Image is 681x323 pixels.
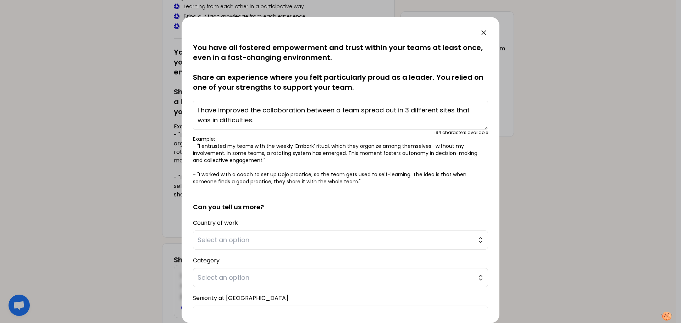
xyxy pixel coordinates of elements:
textarea: I have improved the collaboration between a team spread out in 3 different sites that was in diff... [193,101,488,130]
label: Seniority at [GEOGRAPHIC_DATA] [193,294,288,302]
span: Select an option [198,235,474,245]
button: Select an option [193,230,488,250]
span: Select an option [198,273,474,283]
label: Category [193,256,220,264]
label: Country of work [193,219,238,227]
button: Select an option [193,268,488,287]
h2: Can you tell us more? [193,191,488,212]
p: Example: - "I entrusted my teams with the weekly ‘Embark’ ritual, which they organize among thems... [193,135,488,185]
span: Select an option [198,310,474,320]
p: You have all fostered empowerment and trust within your teams at least once, even in a fast-chang... [193,43,488,92]
div: 194 characters available [434,130,488,135]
